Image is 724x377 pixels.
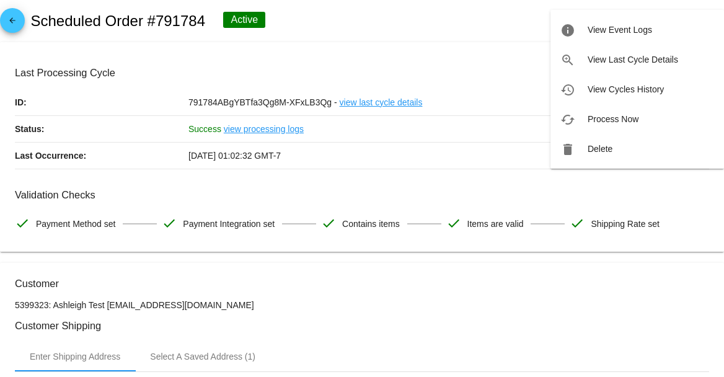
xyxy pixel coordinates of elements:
mat-icon: delete [560,142,575,157]
span: View Event Logs [588,25,652,35]
span: Delete [588,144,612,154]
mat-icon: zoom_in [560,53,575,68]
mat-icon: cached [560,112,575,127]
span: Process Now [588,114,638,124]
mat-icon: info [560,23,575,38]
span: View Last Cycle Details [588,55,678,64]
mat-icon: history [560,82,575,97]
span: View Cycles History [588,84,664,94]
